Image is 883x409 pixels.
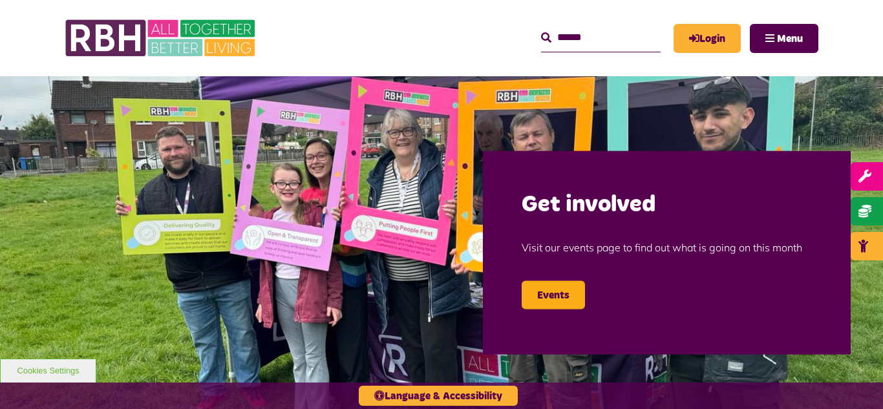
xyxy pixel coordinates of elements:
[674,24,741,53] a: MyRBH
[522,280,585,309] a: Events
[522,189,812,220] h2: Get involved
[65,13,259,63] img: RBH
[750,24,818,53] button: Navigation
[359,386,518,406] button: Language & Accessibility
[777,34,803,44] span: Menu
[522,220,812,274] p: Visit our events page to find out what is going on this month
